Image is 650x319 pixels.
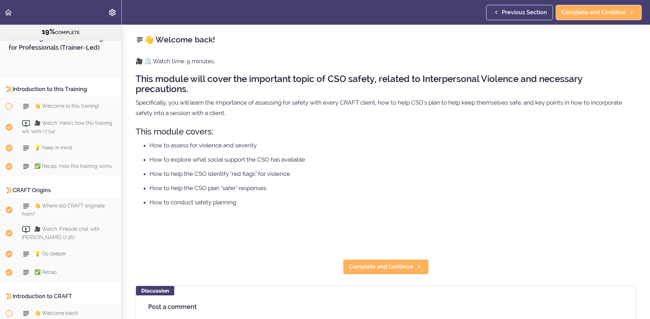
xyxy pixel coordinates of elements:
li: How to assess for violence and severity [150,141,636,150]
li: How to help the CSO plan "safer" responses [150,183,636,193]
div: COMPLETE [9,27,113,36]
span: ✅ Recap: How this training works [34,163,112,169]
div: Discussion [136,286,174,295]
span: 💡 Keep in mind [34,145,72,150]
span: 👋 Where did CRAFT originate from? [22,203,105,216]
h4: Post a comment [148,303,624,310]
li: How to help the CSO identify "red flags" for violence [150,169,636,178]
li: How to conduct safety planning [150,198,636,207]
a: Complete and Continue [343,259,429,275]
svg: Settings Menu [108,8,117,17]
a: Complete and Continue [556,5,642,20]
span: 👋 Welcome to this training! [34,103,99,109]
span: Complete and Continue [349,263,413,271]
li: How to explore what social support the CSO has available [150,155,636,164]
h3: This module covers: [136,126,636,137]
span: Previous Section [502,8,547,17]
h2: This module will cover the important topic of CSO safety, related to Interpersonal Violence and n... [136,74,636,94]
svg: Back to course curriculum [4,8,13,17]
span: 👋 Welcome back! [34,310,78,316]
span: 🎥 Watch: Here's how this training will work (7:54) [22,120,112,134]
span: 🎥 Watch: Fireside chat with [PERSON_NAME] (7:16) [22,226,99,240]
span: Complete and Continue [562,8,626,17]
a: Previous Section [486,5,553,20]
h2: 👋 Welcome back! [136,34,636,46]
span: 19% [42,27,55,36]
span: ✅ Recap [34,269,57,275]
span: 💡 Go deeper [34,251,66,256]
p: 🎥 ⏲️ Watch time: 9 minutes. [136,56,636,66]
p: Specifically, you will learn the importance of assessing for safety with every CRAFT client, how ... [136,97,636,118]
